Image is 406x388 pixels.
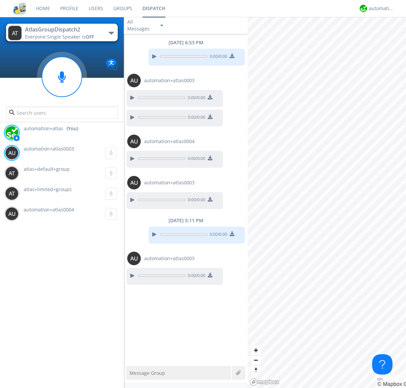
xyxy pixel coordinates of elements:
img: 373638.png [127,74,141,87]
div: [DATE] 5:11 PM [124,217,248,224]
div: All Messages [127,19,154,32]
img: 373638.png [8,26,22,40]
a: Mapbox logo [250,378,279,386]
span: 0:00 / 0:00 [185,197,205,204]
span: automation+atlas [24,125,63,132]
span: automation+atlas0003 [144,255,195,262]
span: Reset bearing to north [251,365,261,375]
div: (You) [67,125,78,132]
input: Search users [6,107,117,119]
img: download media button [208,273,212,277]
span: automation+atlas0004 [144,138,195,145]
img: 373638.png [5,166,19,180]
img: 373638.png [5,146,19,160]
span: OFF [86,33,94,40]
iframe: Toggle Customer Support [372,354,392,374]
button: Zoom out [251,355,261,365]
button: Toggle attribution [377,378,383,380]
span: atlas+default+group [24,166,70,172]
span: 0:00 / 0:00 [185,95,205,102]
span: automation+atlas0004 [24,206,74,213]
img: download media button [208,95,212,99]
button: AtlasGroupDispatch2Everyone·Single Speaker isOFF [6,24,117,41]
img: d2d01cd9b4174d08988066c6d424eccd [360,5,367,12]
span: 0:00 / 0:00 [185,114,205,122]
img: 373638.png [127,252,141,265]
img: d2d01cd9b4174d08988066c6d424eccd [5,126,19,139]
img: caret-down-sm.svg [160,25,163,26]
button: Reset bearing to north [251,365,261,375]
span: 0:00 / 0:00 [207,53,227,61]
img: download media button [230,231,234,236]
img: download media button [208,156,212,160]
img: Translation enabled [106,59,118,71]
img: download media button [208,197,212,202]
img: 373638.png [5,187,19,200]
img: cddb5a64eb264b2086981ab96f4c1ba7 [14,2,26,15]
span: 0:00 / 0:00 [207,231,227,239]
img: download media button [230,53,234,58]
span: automation+atlas0003 [24,145,74,152]
div: AtlasGroupDispatch2 [25,26,101,33]
div: Everyone · [25,33,101,40]
div: automation+atlas [369,5,394,12]
span: 0:00 / 0:00 [185,156,205,163]
span: Single Speaker is [47,33,94,40]
img: 373638.png [127,176,141,189]
img: 373638.png [5,207,19,221]
img: download media button [208,114,212,119]
a: Mapbox [377,381,402,387]
div: [DATE] 6:53 PM [124,39,248,46]
button: Zoom in [251,345,261,355]
img: 373638.png [127,135,141,148]
span: automation+atlas0003 [144,77,195,84]
span: automation+atlas0003 [144,179,195,186]
span: atlas+limited+groups [24,186,72,192]
span: 0:00 / 0:00 [185,273,205,280]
